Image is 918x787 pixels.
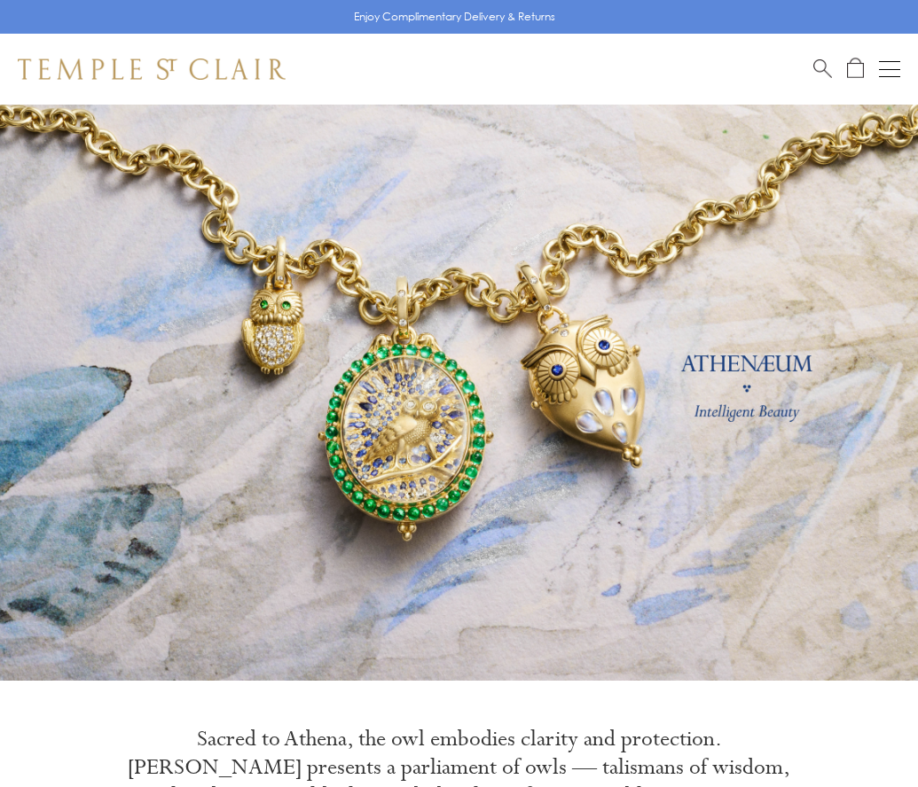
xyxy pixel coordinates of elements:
a: Open Shopping Bag [847,58,864,80]
button: Open navigation [879,58,900,80]
p: Enjoy Complimentary Delivery & Returns [354,8,555,26]
img: Temple St. Clair [18,58,286,80]
a: Search [813,58,832,80]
